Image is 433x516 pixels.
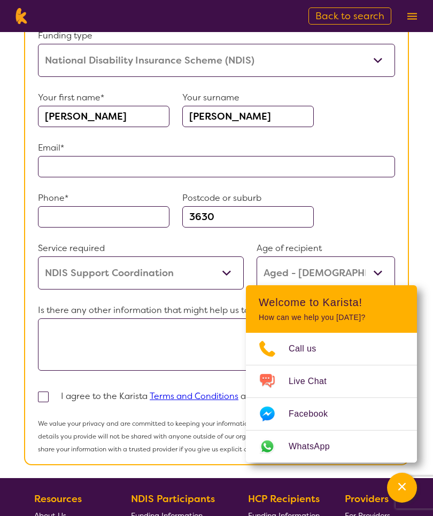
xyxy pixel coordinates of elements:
[246,333,417,463] ul: Choose channel
[246,285,417,463] div: Channel Menu
[13,8,29,24] img: Karista logo
[308,7,391,25] a: Back to search
[150,390,238,402] a: Terms and Conditions
[182,190,314,206] p: Postcode or suburb
[248,492,320,505] b: HCP Recipients
[34,492,82,505] b: Resources
[289,373,339,389] span: Live Chat
[259,296,404,309] h2: Welcome to Karista!
[257,240,395,256] p: Age of recipient
[61,388,314,404] p: I agree to the Karista and
[345,492,389,505] b: Providers
[38,417,323,456] p: We value your privacy and are committed to keeping your information confidential. The details you...
[259,313,404,322] p: How can we help you [DATE]?
[289,406,341,422] span: Facebook
[38,90,169,106] p: Your first name*
[38,28,395,44] p: Funding type
[246,431,417,463] a: Web link opens in a new tab.
[38,190,169,206] p: Phone*
[38,140,395,156] p: Email*
[289,439,343,455] span: WhatsApp
[407,13,417,20] img: menu
[387,473,417,503] button: Channel Menu
[38,240,244,256] p: Service required
[131,492,215,505] b: NDIS Participants
[315,10,384,22] span: Back to search
[182,90,314,106] p: Your surname
[38,302,395,318] p: Is there any other information that might help us to find you services
[289,341,329,357] span: Call us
